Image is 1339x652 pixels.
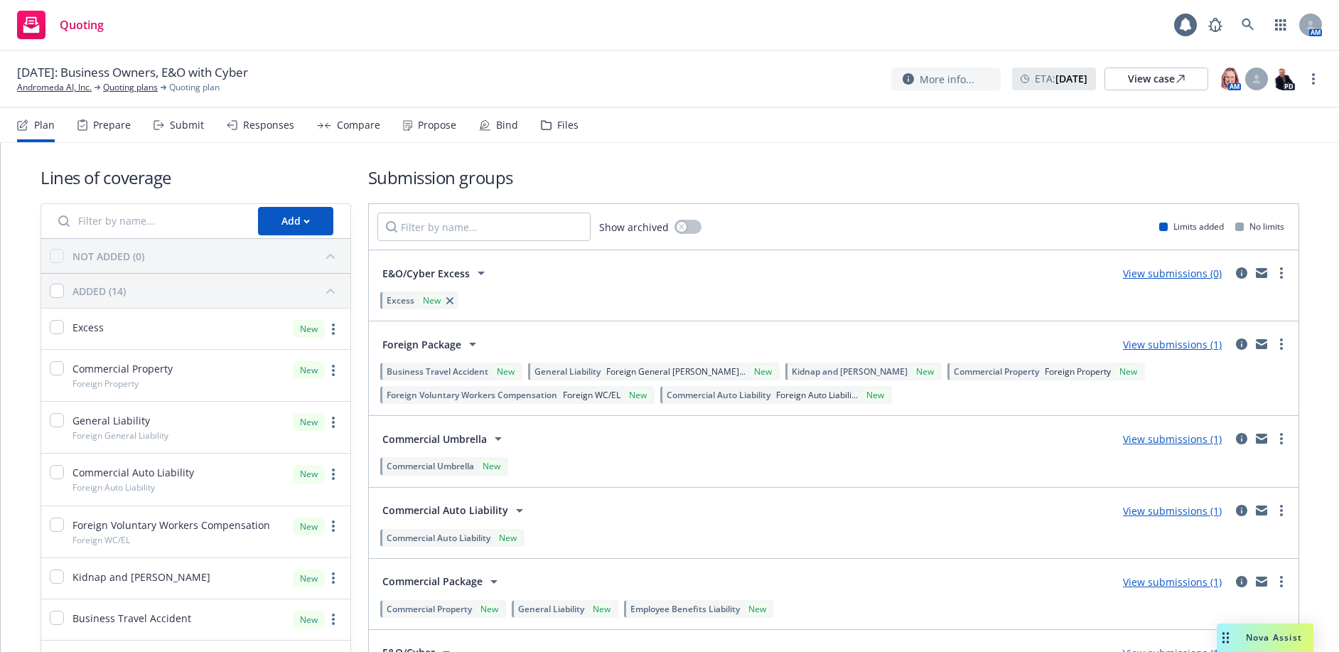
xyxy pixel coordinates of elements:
[93,119,131,131] div: Prepare
[387,294,414,306] span: Excess
[387,389,557,401] span: Foreign Voluntary Workers Compensation
[377,424,512,453] button: Commercial Umbrella
[534,365,601,378] span: General Liability
[377,496,533,525] button: Commercial Auto Liability
[606,365,746,378] span: Foreign General [PERSON_NAME]...
[1217,624,1235,652] div: Drag to move
[1233,336,1250,353] a: circleInformation
[1246,631,1302,643] span: Nova Assist
[72,284,126,299] div: ADDED (14)
[478,603,501,615] div: New
[41,166,351,189] h1: Lines of coverage
[864,389,887,401] div: New
[630,603,740,615] span: Employee Benefits Liability
[325,414,342,431] a: more
[377,567,507,596] button: Commercial Package
[1123,338,1222,351] a: View submissions (1)
[293,361,325,379] div: New
[751,365,775,378] div: New
[325,570,342,587] a: more
[776,389,858,401] span: Foreign Auto Liabili...
[954,365,1039,378] span: Commercial Property
[170,119,204,131] div: Submit
[1128,68,1185,90] div: View case
[377,330,486,358] button: Foreign Package
[293,518,325,535] div: New
[325,518,342,535] a: more
[382,266,470,281] span: E&O/Cyber Excess
[496,532,520,544] div: New
[17,81,92,94] a: Andromeda AI, Inc.
[1273,430,1290,447] a: more
[557,119,579,131] div: Files
[325,362,342,379] a: more
[1272,68,1295,90] img: photo
[1273,336,1290,353] a: more
[480,460,503,472] div: New
[1253,573,1270,590] a: mail
[590,603,613,615] div: New
[518,603,584,615] span: General Liability
[60,19,104,31] span: Quoting
[1273,573,1290,590] a: more
[1305,70,1322,87] a: more
[325,611,342,628] a: more
[72,481,155,493] span: Foreign Auto Liability
[72,518,270,533] span: Foreign Voluntary Workers Compensation
[72,245,342,267] button: NOT ADDED (0)
[72,249,144,264] div: NOT ADDED (0)
[72,465,194,480] span: Commercial Auto Liability
[1035,71,1087,86] span: ETA :
[387,532,490,544] span: Commercial Auto Liability
[792,365,908,378] span: Kidnap and [PERSON_NAME]
[72,279,342,302] button: ADDED (14)
[667,389,770,401] span: Commercial Auto Liability
[920,72,974,87] span: More info...
[243,119,294,131] div: Responses
[599,220,669,235] span: Show archived
[1233,573,1250,590] a: circleInformation
[1233,430,1250,447] a: circleInformation
[1253,502,1270,519] a: mail
[11,5,109,45] a: Quoting
[387,365,488,378] span: Business Travel Accident
[377,259,495,287] button: E&O/Cyber Excess
[17,64,248,81] span: [DATE]: Business Owners, E&O with Cyber
[1233,502,1250,519] a: circleInformation
[72,570,210,584] span: Kidnap and [PERSON_NAME]
[1123,267,1222,280] a: View submissions (0)
[1104,68,1208,90] a: View case
[1267,11,1295,39] a: Switch app
[293,413,325,431] div: New
[1201,11,1230,39] a: Report a Bug
[1253,430,1270,447] a: mail
[72,413,150,428] span: General Liability
[382,574,483,589] span: Commercial Package
[1055,72,1087,85] strong: [DATE]
[293,570,325,587] div: New
[418,119,456,131] div: Propose
[746,603,769,615] div: New
[72,611,191,626] span: Business Travel Accident
[1273,502,1290,519] a: more
[626,389,650,401] div: New
[72,378,139,390] span: Foreign Property
[169,81,220,94] span: Quoting plan
[337,119,380,131] div: Compare
[72,534,130,546] span: Foreign WC/EL
[50,207,249,235] input: Filter by name...
[1234,11,1262,39] a: Search
[387,460,474,472] span: Commercial Umbrella
[1217,624,1313,652] button: Nova Assist
[494,365,517,378] div: New
[382,503,508,518] span: Commercial Auto Liability
[368,166,1299,189] h1: Submission groups
[293,320,325,338] div: New
[563,389,620,401] span: Foreign WC/EL
[1159,220,1224,233] div: Limits added
[382,432,487,447] span: Commercial Umbrella
[382,337,461,352] span: Foreign Package
[1235,220,1284,233] div: No limits
[1253,336,1270,353] a: mail
[72,361,173,376] span: Commercial Property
